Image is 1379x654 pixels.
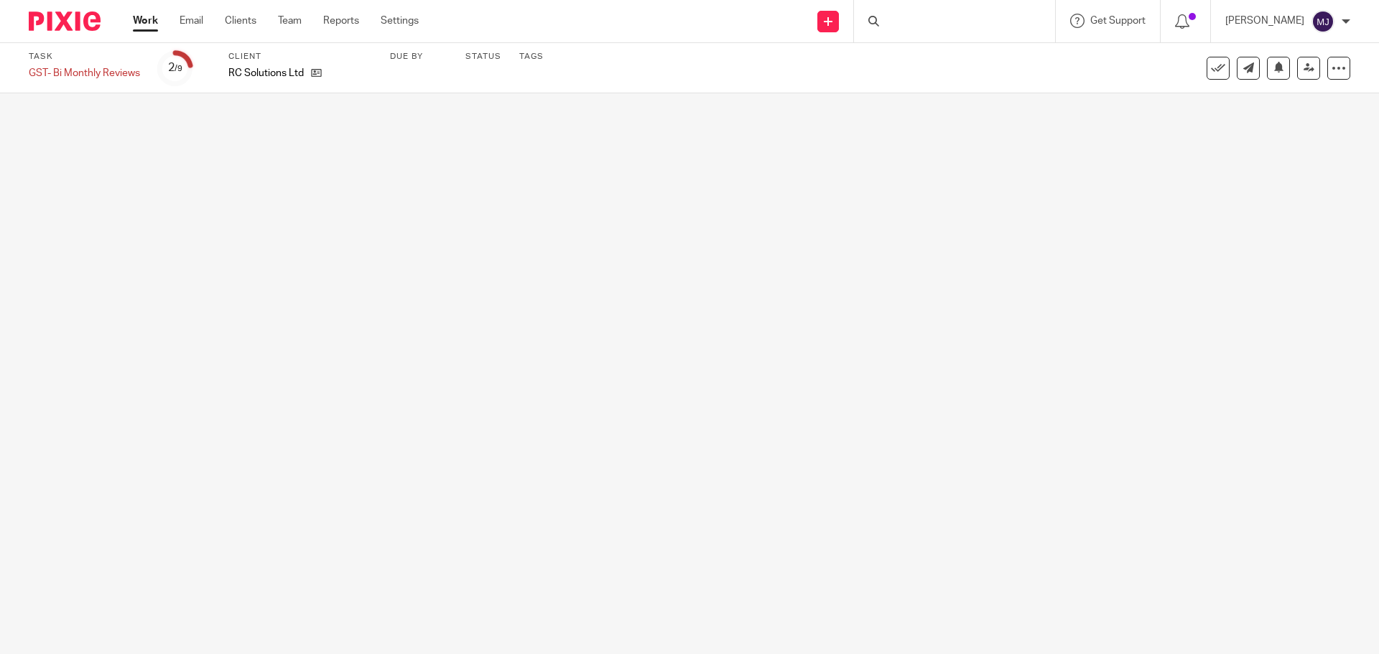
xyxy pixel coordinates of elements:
p: [PERSON_NAME] [1225,14,1304,28]
img: Pixie [29,11,101,31]
div: GST- Bi Monthly Reviews [29,66,140,80]
a: Email [180,14,203,28]
label: Client [228,51,372,62]
label: Task [29,51,140,62]
a: Team [278,14,302,28]
label: Tags [519,51,544,62]
label: Status [465,51,501,62]
a: Reports [323,14,359,28]
a: Settings [381,14,419,28]
p: RC Solutions Ltd [228,66,304,80]
small: /9 [175,65,182,73]
a: Clients [225,14,256,28]
span: Get Support [1090,16,1146,26]
div: 2 [168,60,182,76]
i: Open client page [311,67,322,78]
label: Due by [390,51,447,62]
a: Work [133,14,158,28]
img: svg%3E [1311,10,1334,33]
